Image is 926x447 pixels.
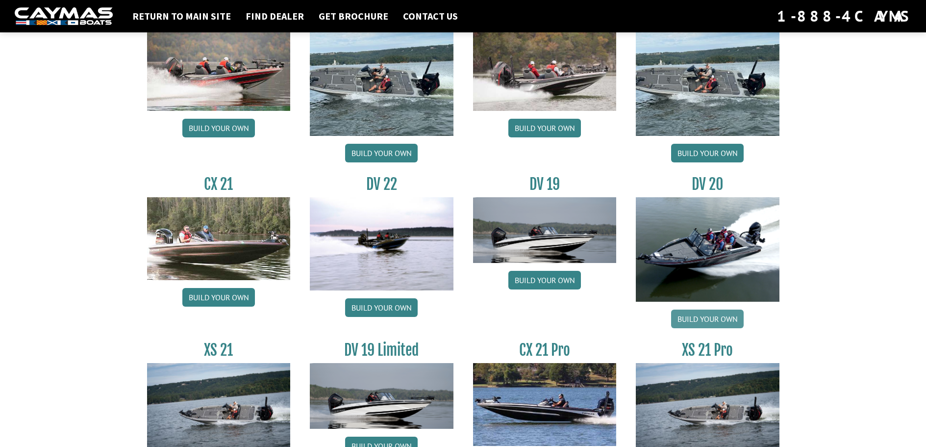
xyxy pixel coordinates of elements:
a: Build your own [182,288,255,307]
h3: CX 21 Pro [473,341,617,359]
div: 1-888-4CAYMAS [777,5,911,27]
img: XS_20_resized.jpg [636,28,779,136]
h3: XS 21 [147,341,291,359]
img: dv-19-ban_from_website_for_caymas_connect.png [310,363,453,429]
img: CX21_thumb.jpg [147,197,291,280]
img: DV22_original_motor_cropped_for_caymas_connect.jpg [310,197,453,290]
h3: CX 21 [147,175,291,193]
a: Build your own [345,144,418,162]
a: Build your own [671,144,744,162]
a: Build your own [508,271,581,289]
a: Build your own [182,119,255,137]
a: Get Brochure [314,10,393,23]
img: DV_20_from_website_for_caymas_connect.png [636,197,779,302]
a: Build your own [671,310,744,328]
h3: DV 19 [473,175,617,193]
img: white-logo-c9c8dbefe5ff5ceceb0f0178aa75bf4bb51f6bca0971e226c86eb53dfe498488.png [15,7,113,26]
img: dv-19-ban_from_website_for_caymas_connect.png [473,197,617,263]
a: Build your own [345,298,418,317]
h3: XS 21 Pro [636,341,779,359]
a: Build your own [508,119,581,137]
a: Return to main site [127,10,236,23]
a: Contact Us [398,10,463,23]
h3: DV 20 [636,175,779,193]
h3: DV 19 Limited [310,341,453,359]
a: Find Dealer [241,10,309,23]
img: XS_20_resized.jpg [310,28,453,136]
img: CX-20Pro_thumbnail.jpg [473,28,617,111]
h3: DV 22 [310,175,453,193]
img: CX-21Pro_thumbnail.jpg [473,363,617,446]
img: CX-20_thumbnail.jpg [147,28,291,111]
